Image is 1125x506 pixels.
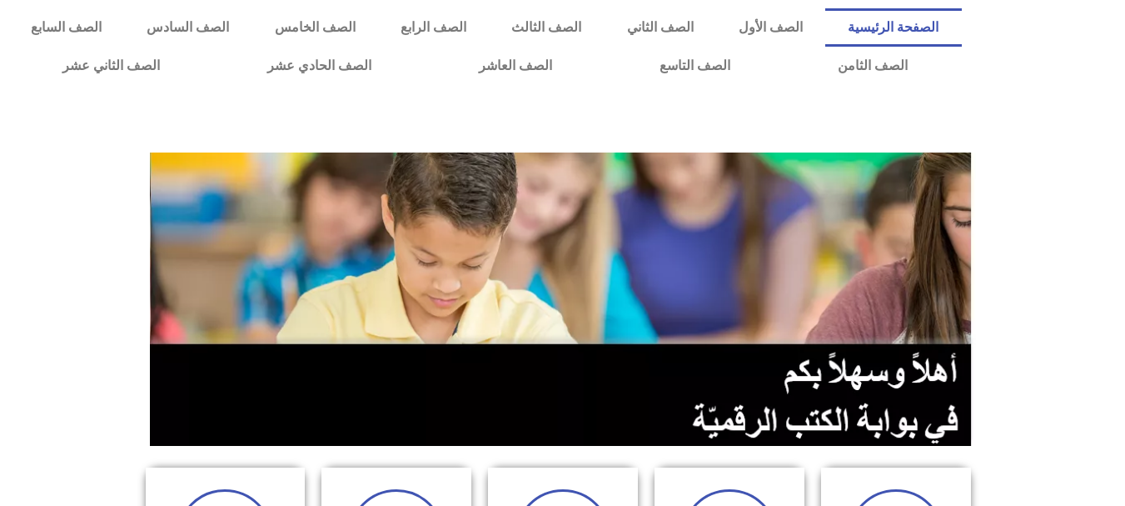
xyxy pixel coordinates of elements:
[784,47,961,85] a: الصف الثامن
[716,8,825,47] a: الصف الأول
[124,8,251,47] a: الصف السادس
[378,8,489,47] a: الصف الرابع
[8,8,124,47] a: الصف السابع
[605,47,784,85] a: الصف التاسع
[825,8,961,47] a: الصفحة الرئيسية
[605,8,716,47] a: الصف الثاني
[252,8,378,47] a: الصف الخامس
[425,47,605,85] a: الصف العاشر
[8,47,213,85] a: الصف الثاني عشر
[489,8,604,47] a: الصف الثالث
[213,47,425,85] a: الصف الحادي عشر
